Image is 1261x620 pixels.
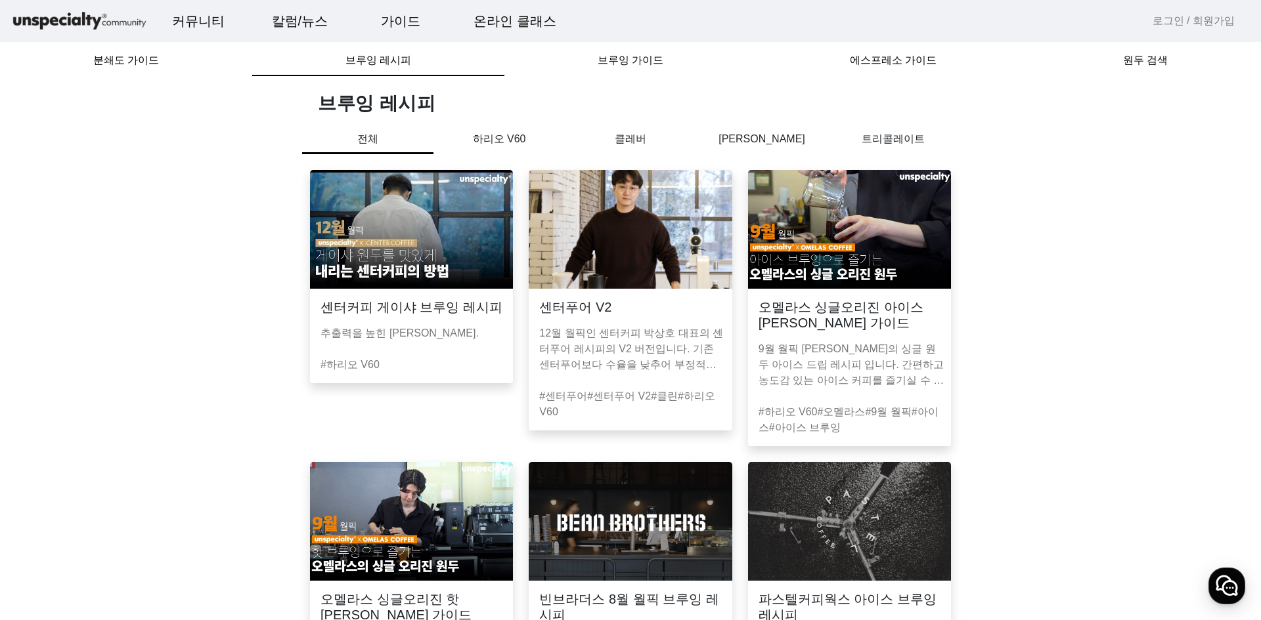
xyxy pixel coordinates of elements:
[261,3,339,39] a: 칼럼/뉴스
[539,299,611,315] h3: 센터푸어 V2
[769,422,841,433] a: #아이스 브루잉
[41,436,49,446] span: 홈
[169,416,252,449] a: 설정
[696,131,828,147] p: [PERSON_NAME]
[370,3,431,39] a: 가이드
[651,390,678,402] a: #클린
[162,3,235,39] a: 커뮤니티
[93,55,159,66] span: 분쇄도 가이드
[759,406,818,417] a: #하리오 V60
[1153,13,1235,29] a: 로그인 / 회원가입
[759,341,946,388] p: 9월 월픽 [PERSON_NAME]의 싱글 원두 아이스 드립 레시피 입니다. 간편하고 농도감 있는 아이스 커피를 즐기실 수 있습니다.
[318,92,959,115] h1: 브루잉 레시피
[302,131,433,154] p: 전체
[759,406,939,433] a: #아이스
[587,390,651,402] a: #센터푸어 V2
[817,406,865,417] a: #오멜라스
[740,170,959,446] a: 오멜라스 싱글오리진 아이스 [PERSON_NAME] 가이드9월 월픽 [PERSON_NAME]의 싱글 원두 아이스 드립 레시피 입니다. 간편하고 농도감 있는 아이스 커피를 즐기...
[463,3,567,39] a: 온라인 클래스
[598,55,663,66] span: 브루잉 가이드
[828,131,959,147] p: 트리콜레이트
[321,359,380,370] a: #하리오 V60
[120,436,136,447] span: 대화
[345,55,411,66] span: 브루잉 레시피
[321,299,502,315] h3: 센터커피 게이샤 브루잉 레시피
[865,406,911,417] a: #9월 월픽
[539,390,587,402] a: #센터푸어
[302,170,521,446] a: 센터커피 게이샤 브루잉 레시피추출력을 높힌 [PERSON_NAME].#하리오 V60
[87,416,169,449] a: 대화
[4,416,87,449] a: 홈
[321,325,508,341] p: 추출력을 높힌 [PERSON_NAME].
[759,299,940,331] h3: 오멜라스 싱글오리진 아이스 [PERSON_NAME] 가이드
[565,131,696,147] p: 클레버
[11,10,148,33] img: logo
[203,436,219,446] span: 설정
[850,55,937,66] span: 에스프레소 가이드
[521,170,740,446] a: 센터푸어 V212월 월픽인 센터커피 박상호 대표의 센터푸어 레시피의 V2 버전입니다. 기존 센터푸어보다 수율을 낮추어 부정적인 맛이 억제되었습니다.#센터푸어#센터푸어 V2#클...
[539,325,726,373] p: 12월 월픽인 센터커피 박상호 대표의 센터푸어 레시피의 V2 버전입니다. 기존 센터푸어보다 수율을 낮추어 부정적인 맛이 억제되었습니다.
[433,131,565,147] p: 하리오 V60
[1123,55,1168,66] span: 원두 검색
[539,390,715,417] a: #하리오 V60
